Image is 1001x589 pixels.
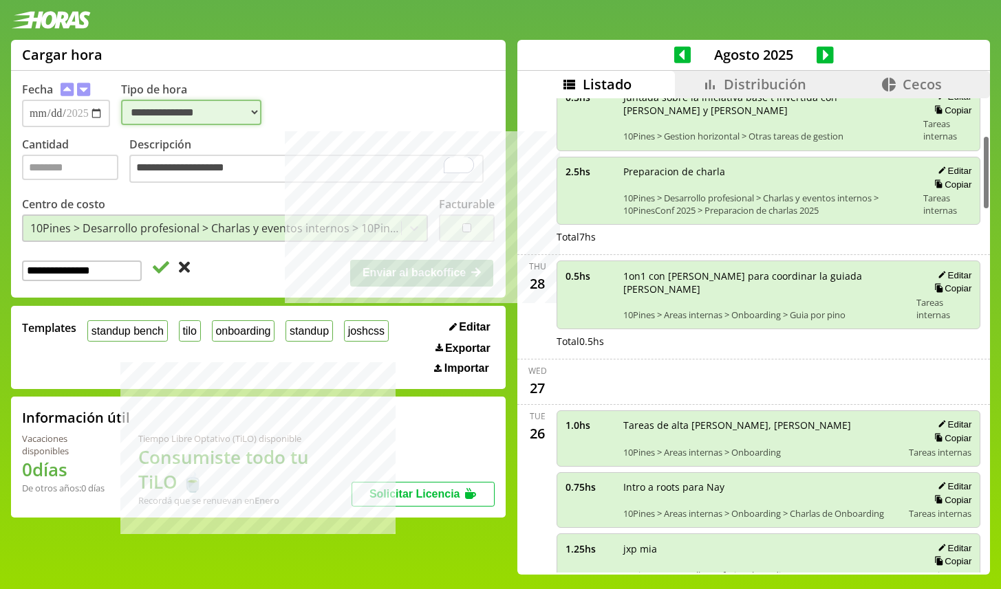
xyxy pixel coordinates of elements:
[691,45,817,64] span: Agosto 2025
[623,419,899,432] span: Tareas de alta [PERSON_NAME], [PERSON_NAME]
[129,155,484,184] textarea: To enrich screen reader interactions, please activate Accessibility in Grammarly extension settings
[557,335,980,348] div: Total 0.5 hs
[623,91,914,117] span: Juntada sobre la iniciativa base t invertida con [PERSON_NAME] y [PERSON_NAME]
[22,137,129,187] label: Cantidad
[903,75,942,93] span: Cecos
[22,482,105,494] div: De otros años: 0 días
[526,422,548,444] div: 26
[909,569,971,581] span: Tareas internas
[138,432,352,445] div: Tiempo Libre Optativo (TiLO) disponible
[179,320,201,342] button: tilo
[623,130,914,142] span: 10Pines > Gestion horizontal > Otras tareas de gestion
[934,269,971,281] button: Editar
[129,137,495,187] label: Descripción
[623,507,899,520] span: 10Pines > Areas internas > Onboarding > Charlas de Onboarding
[566,269,614,282] span: 0.5 hs
[934,542,971,554] button: Editar
[445,342,491,355] span: Exportar
[121,82,272,127] label: Tipo de hora
[22,408,130,427] h2: Información útil
[909,446,971,458] span: Tareas internas
[22,197,105,212] label: Centro de costo
[566,542,614,555] span: 1.25 hs
[930,104,971,116] button: Copiar
[923,192,971,216] span: Tareas internas
[930,432,971,444] button: Copiar
[138,494,352,507] div: Recordá que se renuevan en
[623,542,899,555] span: jxp mia
[121,100,261,125] select: Tipo de hora
[566,419,614,432] span: 1.0 hs
[930,555,971,567] button: Copiar
[255,494,279,507] b: Enero
[623,446,899,458] span: 10Pines > Areas internas > Onboarding
[528,365,547,377] div: Wed
[526,377,548,399] div: 27
[930,494,971,506] button: Copiar
[529,260,546,272] div: Thu
[930,179,971,190] button: Copiar
[352,482,495,507] button: Solicitar Licencia
[934,165,971,177] button: Editar
[923,118,971,142] span: Tareas internas
[459,321,490,333] span: Editar
[934,419,971,430] button: Editar
[30,221,402,236] div: 10Pines > Desarrollo profesional > Charlas y eventos internos > 10PinesConf 2025 > Preparacion de...
[445,320,495,334] button: Editar
[11,11,91,29] img: logotipo
[934,480,971,492] button: Editar
[623,269,906,296] span: 1on1 con [PERSON_NAME] para coordinar la guiada [PERSON_NAME]
[369,488,460,500] span: Solicitar Licencia
[526,272,548,294] div: 28
[566,165,614,178] span: 2.5 hs
[87,320,168,342] button: standup bench
[530,410,546,422] div: Tue
[444,362,489,375] span: Importar
[930,282,971,294] button: Copiar
[566,480,614,493] span: 0.75 hs
[724,75,806,93] span: Distribución
[344,320,389,342] button: joshcss
[909,507,971,520] span: Tareas internas
[22,457,105,482] h1: 0 días
[22,432,105,457] div: Vacaciones disponibles
[22,45,103,64] h1: Cargar hora
[916,296,972,321] span: Tareas internas
[583,75,632,93] span: Listado
[623,480,899,493] span: Intro a roots para Nay
[517,98,990,573] div: scrollable content
[431,342,495,355] button: Exportar
[623,569,899,581] span: 10Pines > Desarrollo profesional > Jardinero por [PERSON_NAME]
[286,320,333,342] button: standup
[623,165,914,178] span: Preparacion de charla
[439,197,495,212] label: Facturable
[22,320,76,335] span: Templates
[138,445,352,494] h1: Consumiste todo tu TiLO 🍵
[22,82,53,97] label: Fecha
[22,155,118,180] input: Cantidad
[212,320,275,342] button: onboarding
[623,192,914,216] span: 10Pines > Desarrollo profesional > Charlas y eventos internos > 10PinesConf 2025 > Preparacion de...
[557,230,980,243] div: Total 7 hs
[566,91,614,104] span: 0.5 hs
[623,309,906,321] span: 10Pines > Areas internas > Onboarding > Guia por pino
